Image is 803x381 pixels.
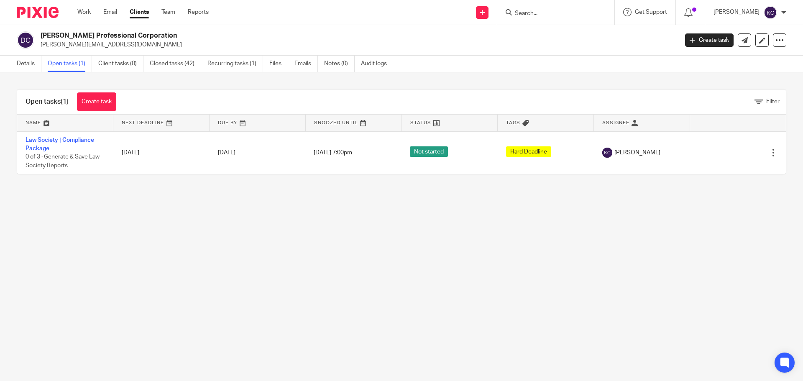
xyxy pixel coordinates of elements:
p: [PERSON_NAME][EMAIL_ADDRESS][DOMAIN_NAME] [41,41,673,49]
span: Not started [410,146,448,157]
span: (1) [61,98,69,105]
a: Team [161,8,175,16]
input: Search [514,10,589,18]
span: [PERSON_NAME] [614,148,660,157]
a: Audit logs [361,56,393,72]
a: Clients [130,8,149,16]
span: Get Support [635,9,667,15]
img: svg%3E [764,6,777,19]
a: Files [269,56,288,72]
span: 0 of 3 · Generate & Save Law Society Reports [26,154,100,169]
a: Email [103,8,117,16]
a: Closed tasks (42) [150,56,201,72]
a: Recurring tasks (1) [207,56,263,72]
a: Details [17,56,41,72]
span: Snoozed Until [314,120,358,125]
span: Filter [766,99,780,105]
span: [DATE] 7:00pm [314,150,352,156]
a: Open tasks (1) [48,56,92,72]
a: Emails [294,56,318,72]
img: Pixie [17,7,59,18]
a: Create task [685,33,734,47]
a: Work [77,8,91,16]
span: [DATE] [218,150,235,156]
td: [DATE] [113,131,210,174]
img: svg%3E [602,148,612,158]
p: [PERSON_NAME] [713,8,760,16]
a: Create task [77,92,116,111]
a: Law Society | Compliance Package [26,137,94,151]
span: Status [410,120,431,125]
h1: Open tasks [26,97,69,106]
span: Tags [506,120,520,125]
a: Reports [188,8,209,16]
span: Hard Deadline [506,146,551,157]
img: svg%3E [17,31,34,49]
a: Client tasks (0) [98,56,143,72]
a: Notes (0) [324,56,355,72]
h2: [PERSON_NAME] Professional Corporation [41,31,546,40]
